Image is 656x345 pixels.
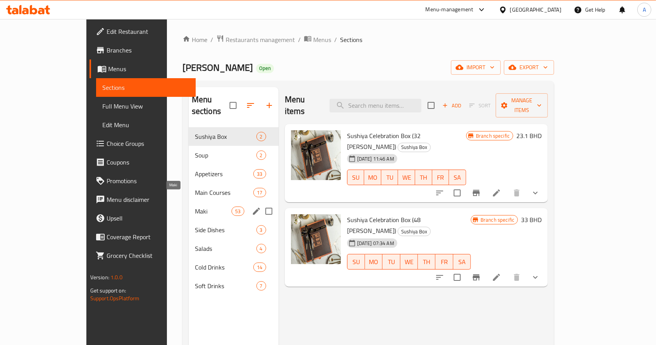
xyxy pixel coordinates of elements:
[89,246,196,265] a: Grocery Checklist
[449,269,465,285] span: Select to update
[102,120,190,130] span: Edit Menu
[347,130,421,152] span: Sushiya Celebration Box (32 [PERSON_NAME])
[89,228,196,246] a: Coverage Report
[430,268,449,287] button: sort-choices
[253,188,266,197] div: items
[195,169,254,179] span: Appetizers
[107,158,190,167] span: Coupons
[241,96,260,115] span: Sort sections
[351,172,361,183] span: SU
[107,232,190,242] span: Coverage Report
[254,170,265,178] span: 33
[313,35,331,44] span: Menus
[189,202,279,221] div: Maki53edit
[400,254,418,270] button: WE
[421,256,432,268] span: TH
[254,189,265,196] span: 17
[502,96,542,115] span: Manage items
[195,188,254,197] span: Main Courses
[89,209,196,228] a: Upsell
[256,225,266,235] div: items
[90,285,126,296] span: Get support on:
[96,97,196,116] a: Full Menu View
[430,184,449,202] button: sort-choices
[456,256,468,268] span: SA
[253,169,266,179] div: items
[384,172,395,183] span: TU
[386,256,397,268] span: TU
[435,254,453,270] button: FR
[449,170,466,185] button: SA
[354,240,397,247] span: [DATE] 07:34 AM
[195,225,256,235] div: Side Dishes
[107,27,190,36] span: Edit Restaurant
[111,272,123,282] span: 1.0.0
[365,254,382,270] button: MO
[189,183,279,202] div: Main Courses17
[256,64,274,73] div: Open
[257,226,266,234] span: 3
[492,273,501,282] a: Edit menu item
[507,268,526,287] button: delete
[102,83,190,92] span: Sections
[107,176,190,186] span: Promotions
[256,132,266,141] div: items
[398,227,431,236] div: Sushiya Box
[107,214,190,223] span: Upsell
[291,130,341,180] img: Sushiya Celebration Box (32 Maki)
[643,5,646,14] span: A
[435,172,446,183] span: FR
[260,96,279,115] button: Add section
[225,97,241,114] span: Select all sections
[453,254,471,270] button: SA
[89,172,196,190] a: Promotions
[304,35,331,45] a: Menus
[298,35,301,44] li: /
[439,100,464,112] span: Add item
[216,35,295,45] a: Restaurants management
[449,185,465,201] span: Select to update
[257,245,266,252] span: 4
[89,153,196,172] a: Coupons
[257,282,266,290] span: 7
[418,254,435,270] button: TH
[257,133,266,140] span: 2
[452,172,463,183] span: SA
[464,100,496,112] span: Select section first
[96,78,196,97] a: Sections
[256,244,266,253] div: items
[195,281,256,291] div: Soft Drinks
[189,277,279,295] div: Soft Drinks7
[516,130,542,141] h6: 23.1 BHD
[457,63,495,72] span: import
[226,35,295,44] span: Restaurants management
[90,272,109,282] span: Version:
[195,207,232,216] span: Maki
[473,132,513,140] span: Branch specific
[351,256,362,268] span: SU
[89,22,196,41] a: Edit Restaurant
[531,273,540,282] svg: Show Choices
[189,127,279,146] div: Sushiya Box2
[354,155,397,163] span: [DATE] 11:46 AM
[102,102,190,111] span: Full Menu View
[439,100,464,112] button: Add
[467,268,486,287] button: Branch-specific-item
[107,251,190,260] span: Grocery Checklist
[89,41,196,60] a: Branches
[418,172,429,183] span: TH
[496,93,548,117] button: Manage items
[195,132,256,141] div: Sushiya Box
[347,254,365,270] button: SU
[195,244,256,253] span: Salads
[426,5,474,14] div: Menu-management
[232,207,244,216] div: items
[90,293,140,303] a: Support.OpsPlatform
[334,35,337,44] li: /
[398,170,415,185] button: WE
[189,258,279,277] div: Cold Drinks14
[330,99,421,112] input: search
[108,64,190,74] span: Menus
